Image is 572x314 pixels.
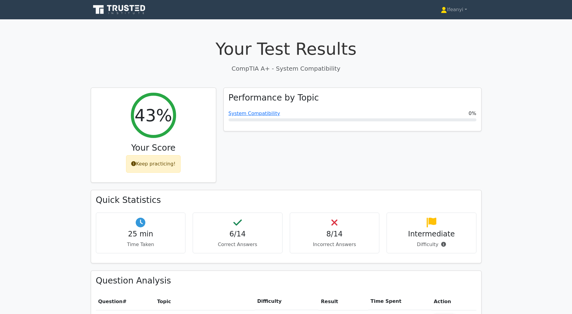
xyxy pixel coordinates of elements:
[101,230,181,239] h4: 25 min
[96,293,155,310] th: #
[101,241,181,248] p: Time Taken
[318,293,368,310] th: Result
[229,111,280,116] a: System Compatibility
[469,110,476,117] span: 0%
[198,241,277,248] p: Correct Answers
[431,293,476,310] th: Action
[426,4,481,16] a: Ifeanyi
[368,293,431,310] th: Time Spent
[126,155,181,173] div: Keep practicing!
[229,93,319,103] h3: Performance by Topic
[91,39,482,59] h1: Your Test Results
[198,230,277,239] h4: 6/14
[134,105,172,125] h2: 43%
[96,143,211,153] h3: Your Score
[91,64,482,73] p: CompTIA A+ - System Compatibility
[392,230,471,239] h4: Intermediate
[96,195,476,205] h3: Quick Statistics
[295,230,374,239] h4: 8/14
[255,293,318,310] th: Difficulty
[392,241,471,248] p: Difficulty
[155,293,255,310] th: Topic
[98,299,123,304] span: Question
[295,241,374,248] p: Incorrect Answers
[96,276,476,286] h3: Question Analysis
